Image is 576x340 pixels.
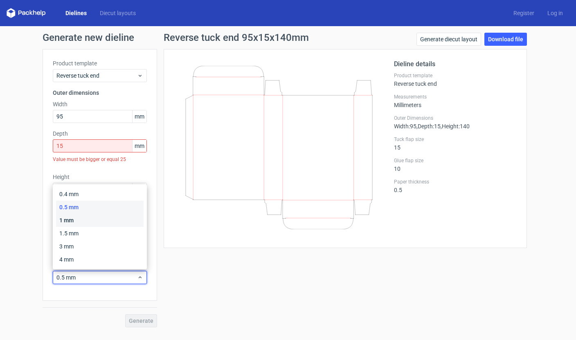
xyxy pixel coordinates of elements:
[394,157,517,172] div: 10
[394,136,517,151] div: 15
[484,33,527,46] a: Download file
[56,273,137,282] span: 0.5 mm
[416,123,441,130] span: , Depth : 15
[132,110,146,123] span: mm
[53,89,147,97] h3: Outer dimensions
[56,240,144,253] div: 3 mm
[53,100,147,108] label: Width
[43,33,533,42] h1: Generate new dieline
[394,94,517,108] div: Millimeters
[541,9,569,17] a: Log in
[56,201,144,214] div: 0.5 mm
[394,179,517,185] label: Paper thickness
[394,115,517,121] label: Outer Dimensions
[164,33,309,42] h1: Reverse tuck end 95x15x140mm
[416,33,481,46] a: Generate diecut layout
[394,157,517,164] label: Glue flap size
[53,173,147,181] label: Height
[56,214,144,227] div: 1 mm
[507,9,541,17] a: Register
[56,253,144,266] div: 4 mm
[53,130,147,138] label: Depth
[394,179,517,193] div: 0.5
[93,9,142,17] a: Diecut layouts
[394,72,517,79] label: Product template
[56,188,144,201] div: 0.4 mm
[56,72,137,80] span: Reverse tuck end
[53,152,147,166] div: Value must be bigger or equal 25
[394,136,517,143] label: Tuck flap size
[132,140,146,152] span: mm
[394,94,517,100] label: Measurements
[53,59,147,67] label: Product template
[441,123,470,130] span: , Height : 140
[394,123,416,130] span: Width : 95
[394,59,517,69] h2: Dieline details
[56,227,144,240] div: 1.5 mm
[394,72,517,87] div: Reverse tuck end
[59,9,93,17] a: Dielines
[132,183,146,195] span: mm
